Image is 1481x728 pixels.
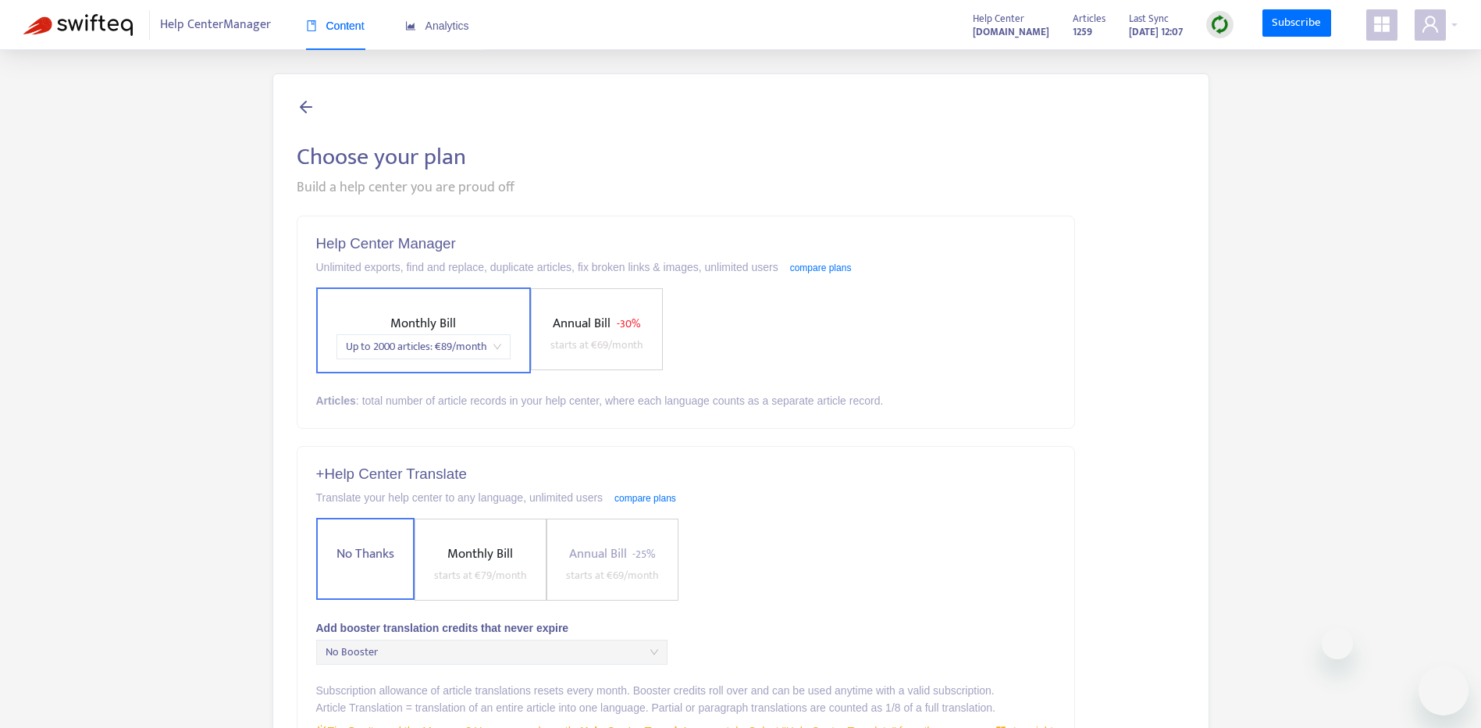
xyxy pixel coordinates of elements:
[1129,10,1169,27] span: Last Sync
[790,262,852,273] a: compare plans
[1372,15,1391,34] span: appstore
[566,566,659,584] span: starts at € 69 /month
[447,543,513,565] span: Monthly Bill
[405,20,416,31] span: area-chart
[330,544,401,565] span: No Thanks
[1322,628,1353,659] iframe: Zamknij wiadomość
[1073,10,1105,27] span: Articles
[316,392,1056,409] div: : total number of article records in your help center, where each language counts as a separate a...
[569,543,627,565] span: Annual Bill
[316,466,1056,484] h5: + Help Center Translate
[632,545,655,563] span: - 25%
[1129,23,1183,41] strong: [DATE] 12:07
[160,10,271,40] span: Help Center Manager
[553,312,611,334] span: Annual Bill
[550,336,643,354] span: starts at € 69 /month
[405,20,469,32] span: Analytics
[316,619,1056,637] div: Add booster translation credits that never expire
[1421,15,1440,34] span: user
[297,143,1185,171] h2: Choose your plan
[434,566,527,584] span: starts at € 79 /month
[316,394,356,407] strong: Articles
[306,20,365,32] span: Content
[316,699,1056,716] div: Article Translation = translation of an entire article into one language. Partial or paragraph tr...
[23,14,133,36] img: Swifteq
[316,489,1056,506] div: Translate your help center to any language, unlimited users
[316,259,1056,276] div: Unlimited exports, find and replace, duplicate articles, fix broken links & images, unlimited users
[973,10,1024,27] span: Help Center
[306,20,317,31] span: book
[973,23,1049,41] a: [DOMAIN_NAME]
[1419,666,1469,716] iframe: Przycisk umożliwiający otwarcie okna komunikatora
[1073,23,1092,41] strong: 1259
[316,235,1056,253] h5: Help Center Manager
[326,641,658,664] span: No Booster
[614,493,676,504] a: compare plans
[617,315,640,333] span: - 30%
[1262,9,1331,37] a: Subscribe
[297,177,1185,198] div: Build a help center you are proud off
[346,335,501,359] span: Up to 2000 articles : € 89 /month
[390,312,456,334] span: Monthly Bill
[1210,15,1230,34] img: sync.dc5367851b00ba804db3.png
[316,682,1056,699] div: Subscription allowance of article translations resets every month. Booster credits roll over and ...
